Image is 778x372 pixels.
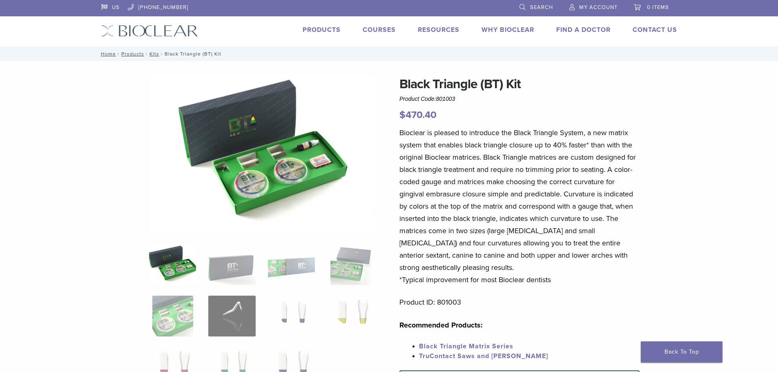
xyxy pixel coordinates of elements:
[95,47,683,61] nav: Black Triangle (BT) Kit
[116,52,121,56] span: /
[647,4,669,11] span: 0 items
[159,52,165,56] span: /
[482,26,534,34] a: Why Bioclear
[149,51,159,57] a: Kits
[399,96,455,102] span: Product Code:
[327,296,374,336] img: Black Triangle (BT) Kit - Image 8
[641,341,722,363] a: Back To Top
[98,51,116,57] a: Home
[101,25,198,37] img: Bioclear
[399,127,640,286] p: Bioclear is pleased to introduce the Black Triangle System, a new matrix system that enables blac...
[363,26,396,34] a: Courses
[436,96,455,102] span: 801003
[271,296,312,336] img: Black Triangle (BT) Kit - Image 7
[121,51,144,57] a: Products
[399,321,483,330] strong: Recommended Products:
[419,342,513,350] a: Black Triangle Matrix Series
[418,26,459,34] a: Resources
[149,74,375,234] img: Intro Black Triangle Kit-6 - Copy
[579,4,617,11] span: My Account
[419,352,548,360] a: TruContact Saws and [PERSON_NAME]
[399,109,406,121] span: $
[268,244,315,285] img: Black Triangle (BT) Kit - Image 3
[399,109,437,121] bdi: 470.40
[208,244,255,285] img: Black Triangle (BT) Kit - Image 2
[556,26,611,34] a: Find A Doctor
[149,244,196,285] img: Intro-Black-Triangle-Kit-6-Copy-e1548792917662-324x324.jpg
[152,296,193,336] img: Black Triangle (BT) Kit - Image 5
[530,4,553,11] span: Search
[303,26,341,34] a: Products
[208,296,255,336] img: Black Triangle (BT) Kit - Image 6
[330,244,371,285] img: Black Triangle (BT) Kit - Image 4
[144,52,149,56] span: /
[399,74,640,94] h1: Black Triangle (BT) Kit
[399,296,640,308] p: Product ID: 801003
[633,26,677,34] a: Contact Us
